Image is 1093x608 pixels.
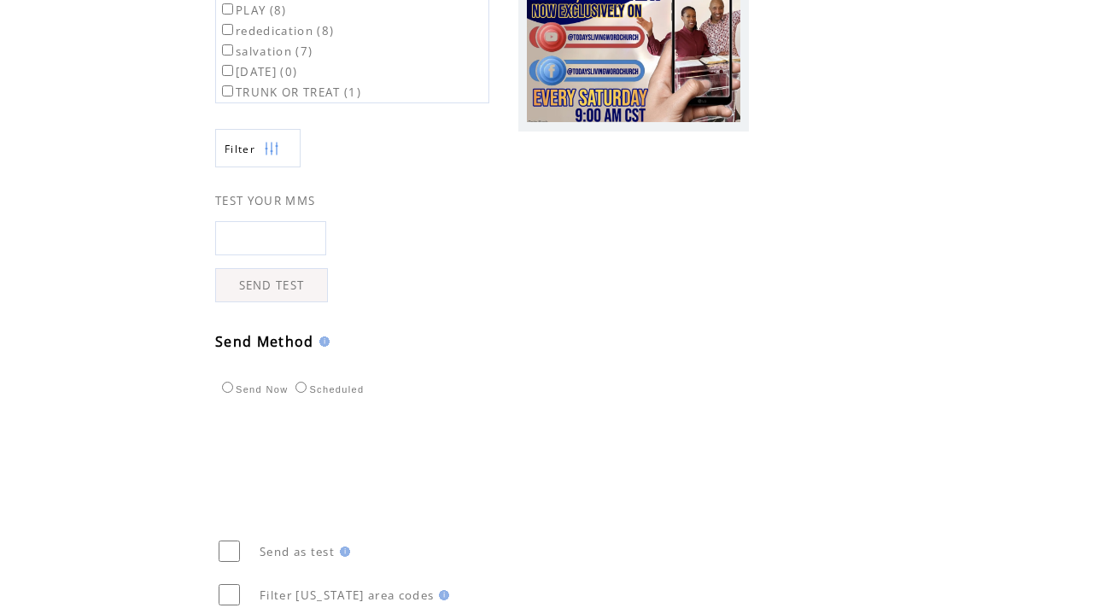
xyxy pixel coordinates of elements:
input: salvation (7) [222,44,233,56]
label: [DATE] (0) [219,64,297,79]
span: Send Method [215,332,314,351]
span: TEST YOUR MMS [215,193,315,208]
label: salvation (7) [219,44,313,59]
img: help.gif [434,590,449,600]
a: Filter [215,129,301,167]
label: Send Now [218,384,288,395]
label: TRUNK OR TREAT (1) [219,85,361,100]
label: Scheduled [291,384,364,395]
label: PLAY (8) [219,3,287,18]
img: filters.png [264,130,279,168]
input: TRUNK OR TREAT (1) [222,85,233,96]
img: help.gif [314,336,330,347]
input: Send Now [222,382,233,393]
label: rededication (8) [219,23,334,38]
a: SEND TEST [215,268,328,302]
input: [DATE] (0) [222,65,233,76]
input: rededication (8) [222,24,233,35]
span: Send as test [260,544,335,559]
span: Filter [US_STATE] area codes [260,588,434,603]
input: PLAY (8) [222,3,233,15]
input: Scheduled [295,382,307,393]
span: Show filters [225,142,255,156]
img: help.gif [335,547,350,557]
